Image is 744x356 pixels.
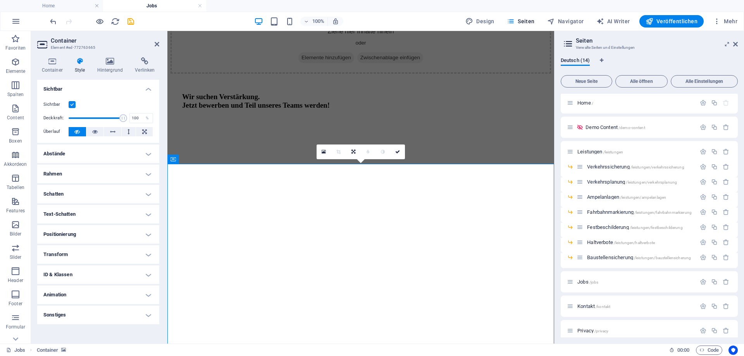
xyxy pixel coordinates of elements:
span: Klick, um Seite zu öffnen [577,100,593,106]
h4: Jobs [103,2,206,10]
label: Überlauf [43,127,69,136]
a: Bestätigen ( Strg ⏎ ) [390,144,405,159]
span: /kontakt [596,304,610,309]
div: Design (Strg+Alt+Y) [462,15,498,28]
h4: Schatten [37,185,159,203]
span: Klick, um Seite zu öffnen [587,239,655,245]
span: AI Writer [596,17,630,25]
i: Rückgängig: Definiere, auf welchen Geräten dieses Element angezeigt werden soll. (Strg+Z) [49,17,58,26]
h4: Container [37,57,70,74]
div: Demo Content/demo-content [583,125,696,130]
div: Duplizieren [711,303,718,310]
div: Duplizieren [711,254,718,261]
div: Einstellungen [700,148,706,155]
p: Features [6,208,25,214]
h3: Element #ed-772763665 [51,44,144,51]
span: Alle Einstellungen [674,79,734,84]
div: Einstellungen [700,100,706,106]
div: Leistungen/leistungen [575,149,696,154]
button: Code [696,346,722,355]
p: Boxen [9,138,22,144]
span: Klick, um Seite zu öffnen [586,124,645,130]
div: Duplizieren [711,163,718,170]
a: Wähle aus deinen Dateien, Stockfotos oder lade Dateien hoch [317,144,331,159]
button: Neue Seite [561,75,612,88]
div: Ampelanlagen/leistungen/ampelanlagen [585,194,696,199]
span: Seiten [507,17,535,25]
div: Einstellungen [700,327,706,334]
span: Design [465,17,494,25]
span: Klick, um Seite zu öffnen [587,179,677,185]
div: Einstellungen [700,163,706,170]
span: / [592,101,593,105]
span: Klick, um Seite zu öffnen [587,209,692,215]
button: Alle öffnen [615,75,668,88]
button: 100% [300,17,328,26]
h4: Text-Schatten [37,205,159,224]
p: Spalten [7,91,24,98]
h4: Animation [37,285,159,304]
div: Duplizieren [711,100,718,106]
a: Weichzeichnen [361,144,375,159]
span: Klick zum Auswählen. Doppelklick zum Bearbeiten [37,346,59,355]
div: Sprachen-Tabs [561,57,738,72]
div: Duplizieren [711,279,718,285]
div: Festbeschilderung/leistungen/festbeschilderung [585,225,696,230]
div: Duplizieren [711,148,718,155]
div: Home/ [575,100,696,105]
span: Neue Seite [564,79,609,84]
div: Einstellungen [700,124,706,131]
span: Klick, um Seite zu öffnen [587,164,684,170]
div: Einstellungen [700,194,706,200]
i: Save (Ctrl+S) [126,17,135,26]
span: Zwischenablage einfügen [190,21,256,32]
h4: Rahmen [37,165,159,183]
span: : [683,347,684,353]
span: /leistungen [603,150,623,154]
h2: Seiten [576,37,738,44]
button: Alle Einstellungen [671,75,738,88]
p: Header [8,277,23,284]
p: Favoriten [5,45,26,51]
p: Akkordeon [4,161,27,167]
div: Duplizieren [711,239,718,246]
div: Entfernen [723,163,729,170]
div: Duplizieren [711,224,718,230]
h4: ID & Klassen [37,265,159,284]
h4: Hintergrund [93,57,131,74]
div: Duplizieren [711,327,718,334]
h4: Verlinken [131,57,159,74]
span: /leistungen/ampelanlagen [620,195,666,199]
div: Entfernen [723,239,729,246]
div: Entfernen [723,194,729,200]
div: % [142,114,153,123]
p: Footer [9,301,22,307]
button: Veröffentlichen [639,15,704,28]
div: Einstellungen [700,303,706,310]
p: Formular [6,324,26,330]
button: AI Writer [593,15,633,28]
h6: 100% [312,17,324,26]
span: /leistungen/verkehrsplanung [626,180,677,184]
div: Entfernen [723,179,729,185]
button: Navigator [544,15,587,28]
div: Entfernen [723,327,729,334]
span: Klick, um Seite zu öffnen [577,149,623,155]
button: Usercentrics [728,346,738,355]
div: Die Startseite kann nicht gelöscht werden [723,100,729,106]
div: Einstellungen [700,254,706,261]
p: Elemente [6,68,26,74]
button: save [126,17,135,26]
span: Klick, um Seite zu öffnen [587,224,682,230]
span: /leistungen/baustellensicherung [634,256,691,260]
div: Duplizieren [711,124,718,131]
span: /leistungen/fahrbahnmarkierung [634,210,692,215]
label: Deckkraft: [43,116,69,120]
div: Duplizieren [711,179,718,185]
div: Einstellungen [700,209,706,215]
p: Bilder [10,231,22,237]
p: Tabellen [7,184,24,191]
div: Kontakt/kontakt [575,304,696,309]
h4: Sichtbar [37,80,159,94]
span: Veröffentlichen [646,17,697,25]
